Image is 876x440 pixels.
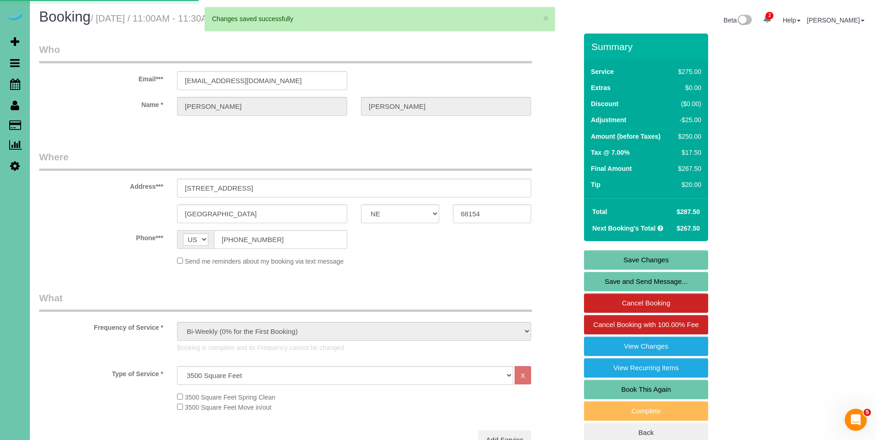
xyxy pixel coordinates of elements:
div: Changes saved successfully [212,14,548,23]
span: $287.50 [676,208,700,215]
a: Beta [724,17,752,24]
span: 2 [766,12,773,19]
span: Send me reminders about my booking via text message [185,258,344,265]
span: 3500 Square Feet Move in/out [185,404,271,411]
span: Booking [39,9,91,25]
label: Type of Service * [32,366,170,378]
div: $275.00 [675,67,701,76]
label: Final Amount [591,164,632,173]
label: Discount [591,99,618,108]
label: Amount (before Taxes) [591,132,660,141]
a: Help [783,17,801,24]
a: View Changes [584,337,708,356]
a: Cancel Booking [584,293,708,313]
label: Frequency of Service * [32,320,170,332]
legend: Who [39,43,532,63]
img: New interface [737,15,752,27]
label: Name * [32,97,170,109]
a: [PERSON_NAME] [807,17,865,24]
legend: Where [39,150,532,171]
iframe: Intercom live chat [845,409,867,431]
span: Cancel Booking with 100.00% Fee [593,321,699,328]
div: $250.00 [675,132,701,141]
div: $0.00 [675,83,701,92]
div: $17.50 [675,148,701,157]
img: Automaid Logo [6,9,24,22]
label: Extras [591,83,611,92]
strong: Next Booking's Total [592,225,656,232]
div: $20.00 [675,180,701,189]
a: View Recurring Items [584,358,708,378]
a: Cancel Booking with 100.00% Fee [584,315,708,334]
div: $267.50 [675,164,701,173]
p: Booking is complete and its Frequency cannot be changed [177,343,531,352]
h3: Summary [591,41,704,52]
div: -$25.00 [675,115,701,124]
label: Service [591,67,614,76]
strong: Total [592,208,607,215]
label: Adjustment [591,115,626,124]
small: / [DATE] / 11:00AM - 11:30AM / [PERSON_NAME] [91,13,299,23]
a: Book This Again [584,380,708,399]
legend: What [39,291,532,312]
a: 2 [758,9,776,29]
a: Save Changes [584,250,708,270]
span: 5 [864,409,871,416]
div: ($0.00) [675,99,701,108]
a: Save and Send Message... [584,272,708,291]
label: Tax @ 7.00% [591,148,630,157]
span: $267.50 [676,225,700,232]
label: Tip [591,180,601,189]
button: × [543,13,549,23]
span: 3500 Square Feet Spring Clean [185,394,275,401]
